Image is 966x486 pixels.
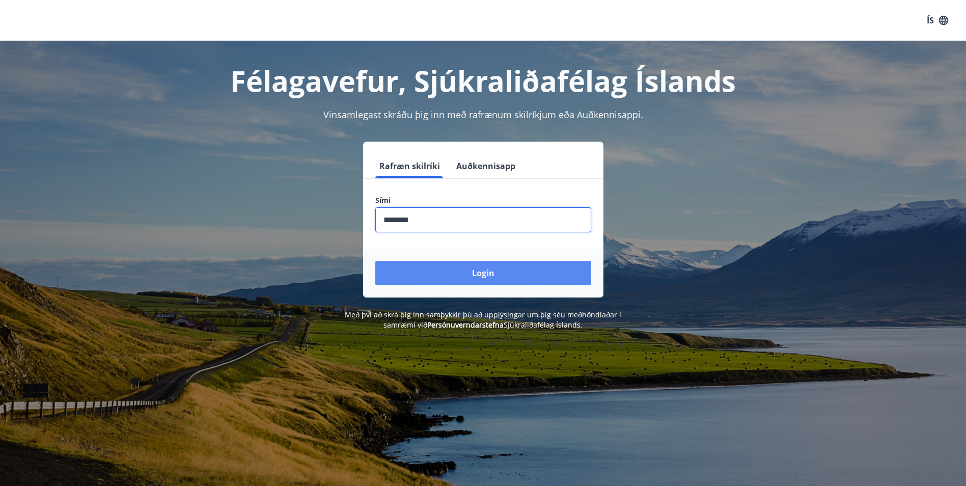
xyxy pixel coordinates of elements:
[375,154,444,178] button: Rafræn skilríki
[375,195,591,205] label: Sími
[323,109,643,121] span: Vinsamlegast skráðu þig inn með rafrænum skilríkjum eða Auðkennisappi.
[921,11,954,30] button: ÍS
[345,310,621,330] span: Með því að skrá þig inn samþykkir þú að upplýsingar um þig séu meðhöndlaðar í samræmi við Sjúkral...
[452,154,519,178] button: Auðkennisapp
[427,320,504,330] a: Persónuverndarstefna
[129,61,838,100] h1: Félagavefur, Sjúkraliðafélag Íslands
[375,261,591,285] button: Login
